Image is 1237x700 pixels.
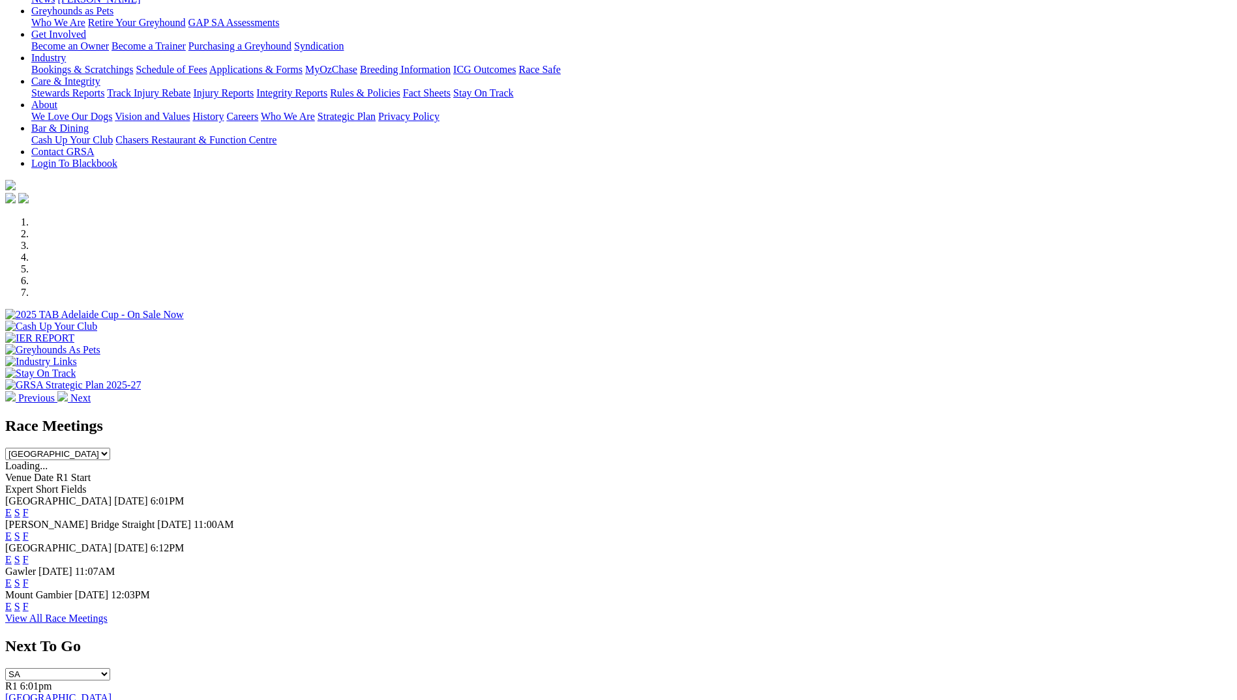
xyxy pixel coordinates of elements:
a: Schedule of Fees [136,64,207,75]
img: 2025 TAB Adelaide Cup - On Sale Now [5,309,184,321]
a: E [5,601,12,612]
img: chevron-right-pager-white.svg [57,391,68,401]
a: S [14,554,20,565]
a: Cash Up Your Club [31,134,113,145]
span: 6:01pm [20,680,52,692]
a: Careers [226,111,258,122]
a: View All Race Meetings [5,613,108,624]
a: Greyhounds as Pets [31,5,113,16]
a: Become an Owner [31,40,109,51]
img: twitter.svg [18,193,29,203]
a: About [31,99,57,110]
span: 11:07AM [75,566,115,577]
img: chevron-left-pager-white.svg [5,391,16,401]
span: [GEOGRAPHIC_DATA] [5,495,112,506]
a: E [5,554,12,565]
a: Rules & Policies [330,87,400,98]
a: Who We Are [261,111,315,122]
div: Care & Integrity [31,87,1232,99]
a: Fact Sheets [403,87,451,98]
img: GRSA Strategic Plan 2025-27 [5,379,141,391]
div: Get Involved [31,40,1232,52]
a: ICG Outcomes [453,64,516,75]
a: E [5,531,12,542]
a: Retire Your Greyhound [88,17,186,28]
a: E [5,507,12,518]
a: GAP SA Assessments [188,17,280,28]
span: Date [34,472,53,483]
a: S [14,601,20,612]
span: 6:12PM [151,542,185,553]
span: [DATE] [114,495,148,506]
a: We Love Our Dogs [31,111,112,122]
a: MyOzChase [305,64,357,75]
a: Next [57,392,91,403]
a: Chasers Restaurant & Function Centre [115,134,276,145]
span: Venue [5,472,31,483]
span: R1 [5,680,18,692]
a: Breeding Information [360,64,451,75]
a: Privacy Policy [378,111,440,122]
img: Industry Links [5,356,77,368]
h2: Race Meetings [5,417,1232,435]
a: Stewards Reports [31,87,104,98]
div: About [31,111,1232,123]
a: F [23,507,29,518]
span: [DATE] [75,589,109,600]
span: Loading... [5,460,48,471]
span: Gawler [5,566,36,577]
a: Bookings & Scratchings [31,64,133,75]
a: Strategic Plan [318,111,376,122]
img: IER REPORT [5,332,74,344]
a: E [5,577,12,589]
a: S [14,577,20,589]
a: F [23,577,29,589]
div: Greyhounds as Pets [31,17,1232,29]
span: [GEOGRAPHIC_DATA] [5,542,112,553]
a: Bar & Dining [31,123,89,134]
a: Race Safe [518,64,560,75]
span: 6:01PM [151,495,185,506]
a: Stay On Track [453,87,513,98]
span: [DATE] [38,566,72,577]
img: logo-grsa-white.png [5,180,16,190]
img: facebook.svg [5,193,16,203]
a: Get Involved [31,29,86,40]
span: Fields [61,484,86,495]
a: Login To Blackbook [31,158,117,169]
a: Track Injury Rebate [107,87,190,98]
a: Applications & Forms [209,64,303,75]
span: Mount Gambier [5,589,72,600]
a: History [192,111,224,122]
span: Next [70,392,91,403]
a: Purchasing a Greyhound [188,40,291,51]
a: Industry [31,52,66,63]
a: Become a Trainer [112,40,186,51]
a: S [14,531,20,542]
span: R1 Start [56,472,91,483]
span: [PERSON_NAME] Bridge Straight [5,519,155,530]
a: F [23,531,29,542]
a: Syndication [294,40,344,51]
div: Bar & Dining [31,134,1232,146]
a: Who We Are [31,17,85,28]
img: Stay On Track [5,368,76,379]
a: S [14,507,20,518]
img: Cash Up Your Club [5,321,97,332]
a: F [23,554,29,565]
a: Vision and Values [115,111,190,122]
span: 11:00AM [194,519,234,530]
a: Integrity Reports [256,87,327,98]
a: Previous [5,392,57,403]
span: Expert [5,484,33,495]
a: Care & Integrity [31,76,100,87]
span: [DATE] [114,542,148,553]
a: F [23,601,29,612]
a: Injury Reports [193,87,254,98]
span: Previous [18,392,55,403]
span: Short [36,484,59,495]
img: Greyhounds As Pets [5,344,100,356]
a: Contact GRSA [31,146,94,157]
div: Industry [31,64,1232,76]
span: 12:03PM [111,589,150,600]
